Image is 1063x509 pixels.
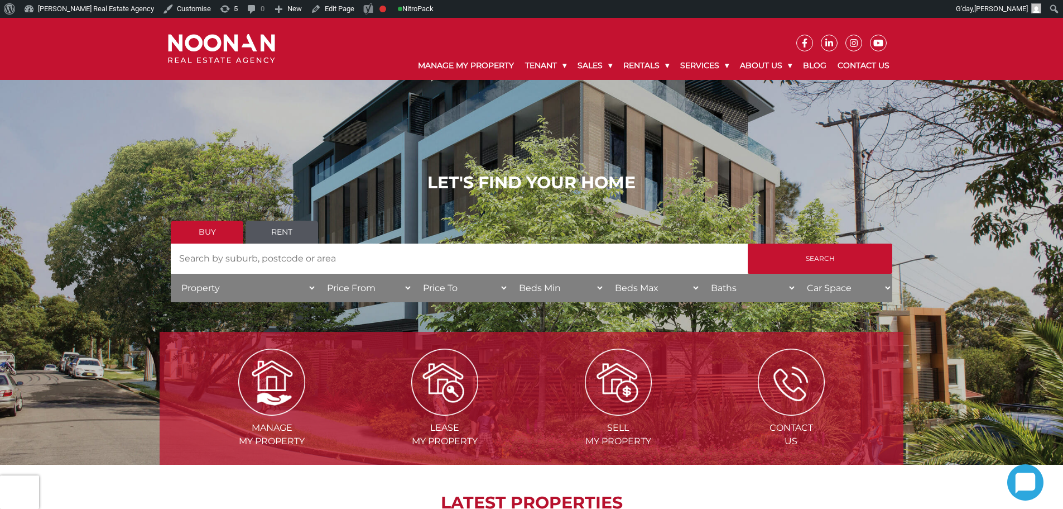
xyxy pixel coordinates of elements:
[533,376,704,446] a: Sell my property Sellmy Property
[706,421,877,448] span: Contact Us
[411,349,478,416] img: Lease my property
[675,51,734,80] a: Services
[379,6,386,12] div: Focus keyphrase not set
[618,51,675,80] a: Rentals
[168,34,275,64] img: Noonan Real Estate Agency
[359,376,530,446] a: Lease my property Leasemy Property
[186,376,357,446] a: Manage my Property Managemy Property
[585,349,652,416] img: Sell my property
[359,421,530,448] span: Lease my Property
[974,4,1028,13] span: [PERSON_NAME]
[238,349,305,416] img: Manage my Property
[734,51,797,80] a: About Us
[832,51,895,80] a: Contact Us
[758,349,825,416] img: ICONS
[246,221,318,244] a: Rent
[171,221,243,244] a: Buy
[412,51,520,80] a: Manage My Property
[171,173,892,193] h1: LET'S FIND YOUR HOME
[533,421,704,448] span: Sell my Property
[797,51,832,80] a: Blog
[706,376,877,446] a: ICONS ContactUs
[748,244,892,274] input: Search
[171,244,748,274] input: Search by suburb, postcode or area
[186,421,357,448] span: Manage my Property
[520,51,572,80] a: Tenant
[572,51,618,80] a: Sales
